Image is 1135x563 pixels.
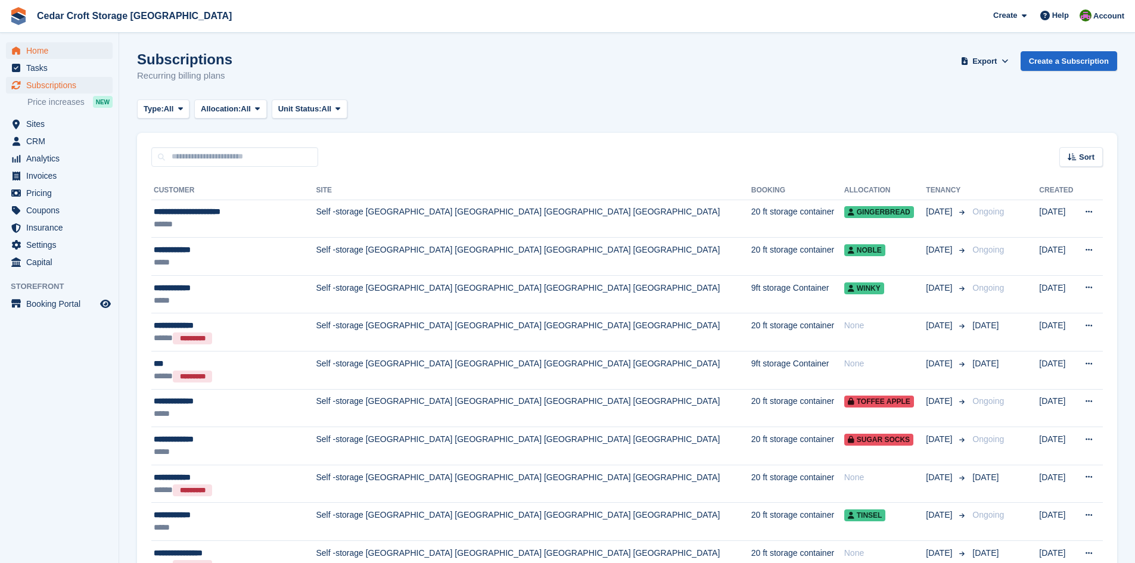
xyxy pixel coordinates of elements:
button: Type: All [137,99,189,119]
span: Toffee Apple [844,396,914,408]
td: Self -storage [GEOGRAPHIC_DATA] [GEOGRAPHIC_DATA] [GEOGRAPHIC_DATA] [GEOGRAPHIC_DATA] [316,352,751,390]
span: Noble [844,244,885,256]
a: menu [6,185,113,201]
th: Customer [151,181,316,200]
span: Insurance [26,219,98,236]
button: Allocation: All [194,99,267,119]
span: Booking Portal [26,296,98,312]
h1: Subscriptions [137,51,232,67]
span: Price increases [27,97,85,108]
span: [DATE] [926,357,954,370]
span: Pricing [26,185,98,201]
span: Export [972,55,997,67]
a: menu [6,202,113,219]
td: Self -storage [GEOGRAPHIC_DATA] [GEOGRAPHIC_DATA] [GEOGRAPHIC_DATA] [GEOGRAPHIC_DATA] [316,503,751,541]
td: 9ft storage Container [751,352,844,390]
span: Unit Status: [278,103,322,115]
th: Site [316,181,751,200]
span: [DATE] [972,359,999,368]
div: None [844,319,926,332]
td: 20 ft storage container [751,427,844,465]
th: Allocation [844,181,926,200]
div: NEW [93,96,113,108]
div: None [844,357,926,370]
span: Tasks [26,60,98,76]
td: Self -storage [GEOGRAPHIC_DATA] [GEOGRAPHIC_DATA] [GEOGRAPHIC_DATA] [GEOGRAPHIC_DATA] [316,238,751,276]
td: Self -storage [GEOGRAPHIC_DATA] [GEOGRAPHIC_DATA] [GEOGRAPHIC_DATA] [GEOGRAPHIC_DATA] [316,465,751,503]
span: Gingerbread [844,206,914,218]
a: Create a Subscription [1021,51,1117,71]
span: Sites [26,116,98,132]
span: [DATE] [926,547,954,559]
span: Coupons [26,202,98,219]
span: [DATE] [926,206,954,218]
span: [DATE] [926,244,954,256]
a: menu [6,77,113,94]
td: [DATE] [1039,200,1076,238]
a: menu [6,296,113,312]
span: Tinsel [844,509,886,521]
td: 20 ft storage container [751,313,844,352]
td: [DATE] [1039,313,1076,352]
img: stora-icon-8386f47178a22dfd0bd8f6a31ec36ba5ce8667c1dd55bd0f319d3a0aa187defe.svg [10,7,27,25]
span: Capital [26,254,98,270]
td: [DATE] [1039,465,1076,503]
button: Export [959,51,1011,71]
span: Home [26,42,98,59]
td: Self -storage [GEOGRAPHIC_DATA] [GEOGRAPHIC_DATA] [GEOGRAPHIC_DATA] [GEOGRAPHIC_DATA] [316,275,751,313]
span: Invoices [26,167,98,184]
span: All [164,103,174,115]
span: Sort [1079,151,1094,163]
a: menu [6,133,113,150]
span: [DATE] [926,282,954,294]
a: menu [6,254,113,270]
a: Preview store [98,297,113,311]
td: Self -storage [GEOGRAPHIC_DATA] [GEOGRAPHIC_DATA] [GEOGRAPHIC_DATA] [GEOGRAPHIC_DATA] [316,200,751,238]
td: 20 ft storage container [751,200,844,238]
th: Tenancy [926,181,968,200]
span: [DATE] [926,471,954,484]
td: [DATE] [1039,389,1076,427]
td: 20 ft storage container [751,389,844,427]
span: All [241,103,251,115]
td: 20 ft storage container [751,465,844,503]
th: Created [1039,181,1076,200]
div: None [844,471,926,484]
span: Allocation: [201,103,241,115]
button: Unit Status: All [272,99,347,119]
a: menu [6,237,113,253]
span: Ongoing [972,434,1004,444]
span: Settings [26,237,98,253]
th: Booking [751,181,844,200]
a: menu [6,219,113,236]
td: 20 ft storage container [751,503,844,541]
span: Create [993,10,1017,21]
p: Recurring billing plans [137,69,232,83]
td: [DATE] [1039,503,1076,541]
span: [DATE] [926,395,954,408]
span: Ongoing [972,510,1004,520]
span: Help [1052,10,1069,21]
span: [DATE] [972,472,999,482]
span: All [322,103,332,115]
span: Sugar Socks [844,434,913,446]
img: Mark Orchard [1080,10,1092,21]
a: Cedar Croft Storage [GEOGRAPHIC_DATA] [32,6,237,26]
a: menu [6,150,113,167]
span: [DATE] [926,433,954,446]
td: 9ft storage Container [751,275,844,313]
a: menu [6,116,113,132]
div: None [844,547,926,559]
a: menu [6,42,113,59]
span: [DATE] [926,509,954,521]
td: Self -storage [GEOGRAPHIC_DATA] [GEOGRAPHIC_DATA] [GEOGRAPHIC_DATA] [GEOGRAPHIC_DATA] [316,313,751,352]
span: Storefront [11,281,119,293]
span: Ongoing [972,396,1004,406]
td: 20 ft storage container [751,238,844,276]
td: [DATE] [1039,275,1076,313]
td: [DATE] [1039,238,1076,276]
span: Ongoing [972,283,1004,293]
a: menu [6,167,113,184]
span: Subscriptions [26,77,98,94]
span: Type: [144,103,164,115]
